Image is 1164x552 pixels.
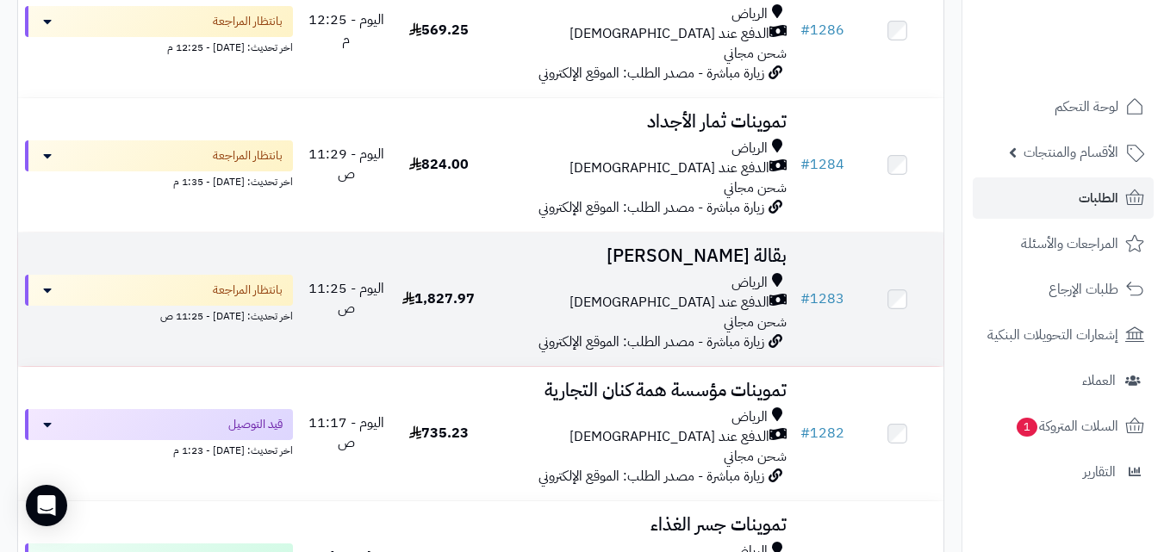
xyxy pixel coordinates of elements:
a: #1283 [800,288,844,309]
span: الرياض [731,139,768,158]
span: طلبات الإرجاع [1049,277,1118,301]
span: الرياض [731,407,768,427]
span: الدفع عند [DEMOGRAPHIC_DATA] [570,293,769,313]
span: بانتظار المراجعة [213,147,283,164]
span: زيارة مباشرة - مصدر الطلب: الموقع الإلكتروني [538,197,764,218]
span: الطلبات [1079,186,1118,210]
div: اخر تحديث: [DATE] - 1:23 م [25,440,293,458]
span: زيارة مباشرة - مصدر الطلب: الموقع الإلكتروني [538,332,764,352]
span: إشعارات التحويلات البنكية [987,323,1118,347]
span: شحن مجاني [724,312,787,332]
a: الطلبات [973,177,1154,219]
span: # [800,20,810,40]
a: #1282 [800,423,844,443]
span: # [800,154,810,175]
span: شحن مجاني [724,446,787,467]
span: اليوم - 11:17 ص [308,412,384,453]
span: 735.23 [409,423,469,443]
span: 1 [1017,418,1037,437]
a: المراجعات والأسئلة [973,223,1154,264]
span: شحن مجاني [724,177,787,198]
span: الدفع عند [DEMOGRAPHIC_DATA] [570,158,769,178]
span: الدفع عند [DEMOGRAPHIC_DATA] [570,24,769,44]
span: المراجعات والأسئلة [1021,232,1118,256]
span: التقارير [1083,460,1116,484]
a: طلبات الإرجاع [973,269,1154,310]
div: اخر تحديث: [DATE] - 12:25 م [25,37,293,55]
a: العملاء [973,360,1154,401]
a: التقارير [973,451,1154,493]
a: #1286 [800,20,844,40]
span: قيد التوصيل [228,416,283,433]
div: Open Intercom Messenger [26,485,67,526]
span: زيارة مباشرة - مصدر الطلب: الموقع الإلكتروني [538,466,764,487]
a: السلات المتروكة1 [973,406,1154,447]
span: # [800,423,810,443]
span: بانتظار المراجعة [213,282,283,299]
span: شحن مجاني [724,43,787,64]
span: الدفع عند [DEMOGRAPHIC_DATA] [570,427,769,447]
a: إشعارات التحويلات البنكية [973,314,1154,356]
span: اليوم - 11:25 ص [308,278,384,319]
span: الرياض [731,273,768,293]
span: اليوم - 12:25 م [308,9,384,50]
h3: تموينات ثمار الأجداد [492,112,787,132]
span: 824.00 [409,154,469,175]
span: العملاء [1082,369,1116,393]
span: بانتظار المراجعة [213,13,283,30]
span: 1,827.97 [402,288,475,309]
span: # [800,288,810,309]
h3: تموينات جسر الغذاء [492,515,787,535]
a: #1284 [800,154,844,175]
h3: تموينات مؤسسة همة كنان التجارية [492,381,787,400]
span: الأقسام والمنتجات [1024,140,1118,164]
span: السلات المتروكة [1015,414,1118,438]
a: لوحة التحكم [973,86,1154,127]
span: الرياض [731,4,768,24]
div: اخر تحديث: [DATE] - 1:35 م [25,171,293,189]
span: لوحة التحكم [1055,95,1118,119]
span: زيارة مباشرة - مصدر الطلب: الموقع الإلكتروني [538,63,764,84]
h3: بقالة [PERSON_NAME] [492,246,787,266]
span: اليوم - 11:29 ص [308,144,384,184]
span: 569.25 [409,20,469,40]
div: اخر تحديث: [DATE] - 11:25 ص [25,306,293,324]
